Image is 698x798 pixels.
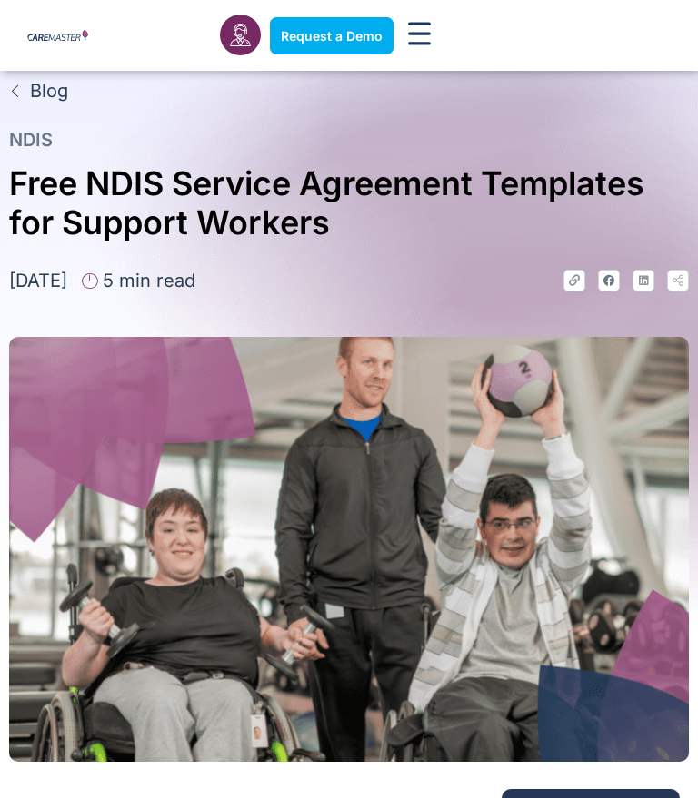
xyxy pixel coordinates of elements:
[403,16,437,55] div: Menu Toggle
[281,28,383,44] span: Request a Demo
[270,17,394,54] a: Request a Demo
[98,270,195,291] span: 5 min read
[25,80,68,102] span: Blog
[9,80,689,102] a: Blog
[27,29,88,43] img: CareMaster Logo
[9,270,67,291] time: [DATE]
[9,164,689,242] h1: Free NDIS Service Agreement Templates for Support Workers
[9,129,53,151] a: NDIS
